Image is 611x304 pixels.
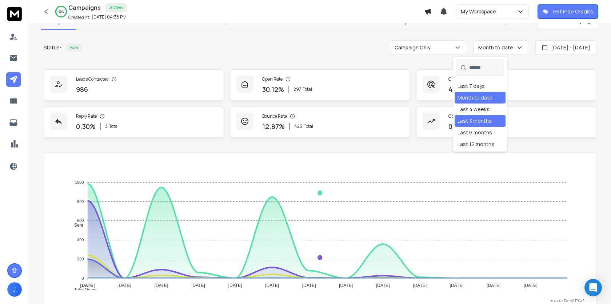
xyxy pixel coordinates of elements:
[303,86,312,92] span: Total
[262,121,285,131] p: 12.87 %
[458,82,485,90] div: Last 7 days
[230,106,410,138] a: Bounce Rate12.87%423Total
[458,129,492,136] div: Last 6 months
[82,276,84,280] tspan: 0
[76,113,97,119] p: Reply Rate
[109,123,119,129] span: Total
[262,113,287,119] p: Bounce Rate
[458,117,492,125] div: Last 3 months
[77,199,84,204] tspan: 800
[69,287,97,292] span: Total Opens
[302,283,316,288] tspan: [DATE]
[262,84,284,94] p: 30.12 %
[458,94,492,101] div: Month to date
[76,76,109,82] p: Leads Contacted
[65,44,82,52] div: Active
[105,123,108,129] span: 3
[448,84,472,94] p: 47.06 %
[262,76,283,82] p: Open Rate
[450,283,464,288] tspan: [DATE]
[448,121,452,131] p: 0
[294,123,302,129] span: 423
[538,4,598,19] button: Get Free Credits
[76,84,88,94] p: 986
[487,283,501,288] tspan: [DATE]
[553,8,593,15] p: Get Free Credits
[413,283,427,288] tspan: [DATE]
[461,8,499,15] p: My Workspace
[339,283,353,288] tspan: [DATE]
[416,106,596,138] a: Opportunities0$0
[44,106,224,138] a: Reply Rate0.30%3Total
[448,113,476,119] p: Opportunities
[80,283,95,288] tspan: [DATE]
[524,283,538,288] tspan: [DATE]
[584,279,602,296] div: Open Intercom Messenger
[7,282,22,297] button: J
[376,283,390,288] tspan: [DATE]
[92,14,127,20] p: [DATE] 04:38 PM
[448,76,468,82] p: Click Rate
[44,44,61,51] p: Status:
[76,121,96,131] p: 0.30 %
[68,3,101,12] h1: Campaigns
[395,44,434,51] p: Campaign Only
[68,15,90,20] p: Created At:
[416,69,596,101] a: Click Rate47.06%464Total
[75,180,84,185] tspan: 1000
[230,69,410,101] a: Open Rate30.12%297Total
[155,283,168,288] tspan: [DATE]
[293,86,301,92] span: 297
[69,223,83,228] span: Sent
[458,141,494,148] div: Last 12 months
[105,3,127,12] div: Active
[265,283,279,288] tspan: [DATE]
[478,44,516,51] p: Month to date
[117,283,131,288] tspan: [DATE]
[59,9,64,14] p: 99 %
[304,123,313,129] span: Total
[77,238,84,242] tspan: 400
[192,283,205,288] tspan: [DATE]
[77,218,84,223] tspan: 600
[458,106,490,113] div: Last 4 weeks
[535,40,596,55] button: [DATE] - [DATE]
[56,298,584,304] p: x-axis : Date(UTC)
[44,69,224,101] a: Leads Contacted986
[77,257,84,261] tspan: 200
[228,283,242,288] tspan: [DATE]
